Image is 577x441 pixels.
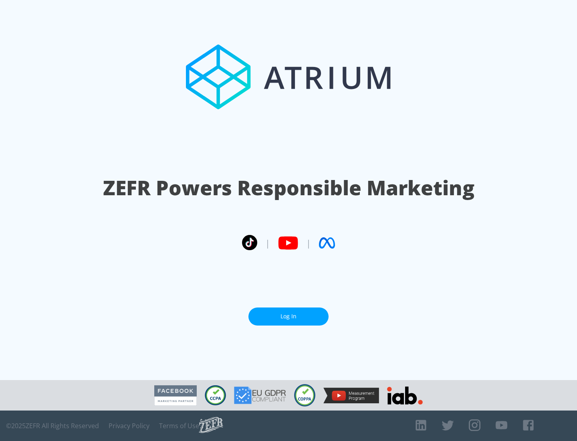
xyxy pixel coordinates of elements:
span: | [306,237,311,249]
img: COPPA Compliant [294,384,315,407]
a: Privacy Policy [109,422,149,430]
img: CCPA Compliant [205,385,226,405]
img: YouTube Measurement Program [323,388,379,403]
img: Facebook Marketing Partner [154,385,197,406]
span: | [265,237,270,249]
img: IAB [387,386,423,405]
span: © 2025 ZEFR All Rights Reserved [6,422,99,430]
h1: ZEFR Powers Responsible Marketing [103,174,474,202]
img: GDPR Compliant [234,386,286,404]
a: Terms of Use [159,422,199,430]
a: Log In [248,307,329,326]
